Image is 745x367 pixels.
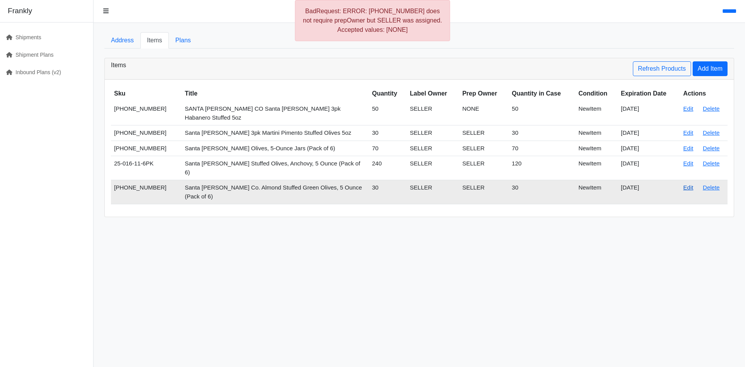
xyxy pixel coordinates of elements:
td: [DATE] [618,180,680,204]
td: SELLER [407,156,459,180]
a: Delete [703,145,719,151]
button: Add Item [693,61,728,76]
td: SELLER [459,125,509,141]
td: 120 [509,156,575,180]
td: 50 [369,101,407,125]
td: [PHONE_NUMBER] [111,101,182,125]
td: [PHONE_NUMBER] [111,125,182,141]
td: 30 [509,125,575,141]
a: Refresh Products [633,61,691,76]
td: SELLER [459,180,509,204]
td: SELLER [459,141,509,156]
td: NewItem [575,180,618,204]
th: Label Owner [407,86,459,101]
td: NewItem [575,141,618,156]
a: Edit [683,184,693,191]
td: 70 [509,141,575,156]
a: Edit [683,145,693,151]
a: Delete [703,105,719,112]
th: Prep Owner [459,86,509,101]
td: NewItem [575,125,618,141]
td: Santa [PERSON_NAME] Stuffed Olives, Anchovy, 5 Ounce (Pack of 6) [182,156,369,180]
td: 50 [509,101,575,125]
td: NONE [459,101,509,125]
td: 30 [509,180,575,204]
td: Santa [PERSON_NAME] Co. Almond Stuffed Green Olives, 5 Ounce (Pack of 6) [182,180,369,204]
td: SELLER [407,125,459,141]
th: Expiration Date [618,86,680,101]
td: 240 [369,156,407,180]
td: SELLER [407,141,459,156]
td: SELLER [407,101,459,125]
th: Title [182,86,369,101]
td: [PHONE_NUMBER] [111,180,182,204]
th: Actions [680,86,728,101]
th: Condition [575,86,618,101]
td: [DATE] [618,125,680,141]
td: Santa [PERSON_NAME] 3pk Martini Pimento Stuffed Olives 5oz [182,125,369,141]
a: Plans [169,32,198,49]
td: 30 [369,180,407,204]
th: Quantity in Case [509,86,575,101]
td: [DATE] [618,141,680,156]
a: Edit [683,105,693,112]
td: 70 [369,141,407,156]
td: Santa [PERSON_NAME] Olives, 5-Ounce Jars (Pack of 6) [182,141,369,156]
td: 30 [369,125,407,141]
a: Delete [703,184,719,191]
td: NewItem [575,101,618,125]
td: SANTA [PERSON_NAME] CO Santa [PERSON_NAME] 3pk Habanero Stuffed 5oz [182,101,369,125]
a: Items [140,32,169,49]
td: [DATE] [618,156,680,180]
td: SELLER [459,156,509,180]
td: [DATE] [618,101,680,125]
th: Sku [111,86,182,101]
td: NewItem [575,156,618,180]
td: SELLER [407,180,459,204]
a: Edit [683,129,693,136]
a: Address [104,32,140,49]
td: [PHONE_NUMBER] [111,141,182,156]
a: Delete [703,160,719,167]
h3: Items [111,61,126,76]
a: Delete [703,129,719,136]
a: Edit [683,160,693,167]
th: Quantity [369,86,407,101]
td: 25-016-11-6PK [111,156,182,180]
